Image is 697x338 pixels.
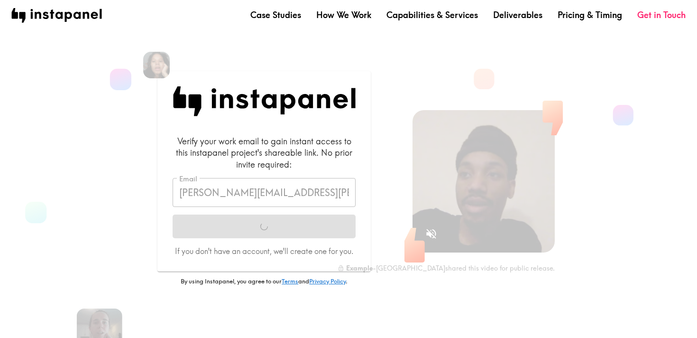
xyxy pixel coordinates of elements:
img: Kelly [143,52,170,78]
a: Capabilities & Services [386,9,478,21]
a: Terms [282,277,298,285]
a: Pricing & Timing [558,9,622,21]
label: Email [179,174,197,184]
div: - [GEOGRAPHIC_DATA] shared this video for public release. [338,264,555,272]
a: How We Work [316,9,371,21]
p: By using Instapanel, you agree to our and . [157,277,371,286]
div: Verify your work email to gain instant access to this instapanel project's shareable link. No pri... [173,135,356,170]
a: Case Studies [250,9,301,21]
p: If you don't have an account, we'll create one for you. [173,246,356,256]
a: Privacy Policy [309,277,346,285]
img: instapanel [11,8,102,23]
img: Instapanel [173,86,356,116]
a: Get in Touch [637,9,686,21]
button: Sound is off [421,224,441,244]
a: Deliverables [493,9,542,21]
b: Example [346,264,373,272]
